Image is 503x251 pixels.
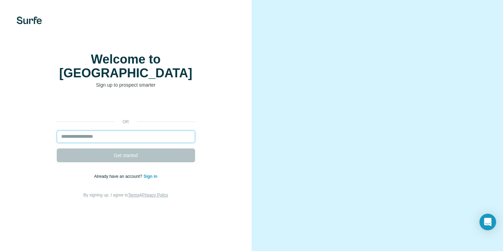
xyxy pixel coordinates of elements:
img: Surfe's logo [17,17,42,24]
p: or [115,119,137,125]
span: Already have an account? [94,174,144,179]
a: Privacy Policy [142,193,168,197]
h1: Welcome to [GEOGRAPHIC_DATA] [57,52,195,80]
p: Sign up to prospect smarter [57,81,195,88]
div: Open Intercom Messenger [479,214,496,230]
iframe: Schaltfläche „Über Google anmelden“ [53,99,199,114]
a: Terms [128,193,140,197]
a: Sign in [144,174,157,179]
span: By signing up, I agree to & [83,193,168,197]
